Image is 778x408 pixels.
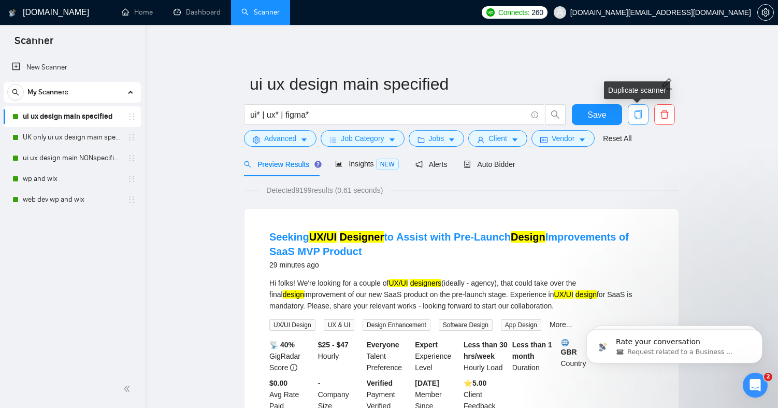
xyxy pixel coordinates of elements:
span: delete [655,110,674,119]
a: UK only ui ux design main specified [23,127,121,148]
iframe: Intercom live chat [743,373,768,398]
mark: UX/UI [309,231,337,243]
a: web dev wp and wix [23,189,121,210]
mark: designers [410,279,442,287]
span: App Design [501,319,541,331]
span: Insights [335,160,398,168]
a: ui ux design main specified [23,106,121,127]
div: 29 minutes ago [269,259,654,271]
span: Client [488,133,507,144]
span: search [244,161,251,168]
mark: UX/UI [388,279,408,287]
span: setting [758,8,773,17]
span: robot [464,161,471,168]
div: Hourly [316,339,365,373]
span: setting [253,136,260,144]
span: bars [329,136,337,144]
button: search [545,104,566,125]
span: UX/UI Design [269,319,315,331]
b: Less than 30 hrs/week [464,341,508,360]
span: caret-down [511,136,518,144]
a: searchScanner [241,8,280,17]
mark: Designer [340,231,384,243]
span: edit [660,77,673,91]
span: holder [127,112,136,121]
a: ui ux design main NONspecified [23,148,121,168]
span: info-circle [531,111,538,118]
b: 📡 40% [269,341,295,349]
span: holder [127,133,136,142]
span: holder [127,154,136,162]
button: delete [654,104,675,125]
span: 260 [531,7,543,18]
span: caret-down [388,136,396,144]
span: Preview Results [244,160,319,168]
mark: UX/UI [554,290,573,299]
b: GBR [561,339,606,356]
img: logo [9,5,16,21]
span: NEW [376,159,399,170]
mark: design [283,290,304,299]
span: holder [127,195,136,204]
div: Duration [510,339,559,373]
img: 🌐 [561,339,569,346]
span: search [8,89,23,96]
span: caret-down [448,136,455,144]
button: barsJob Categorycaret-down [321,130,404,147]
span: holder [127,175,136,183]
b: Verified [367,379,393,387]
span: Auto Bidder [464,160,515,168]
b: Less than 1 month [512,341,552,360]
li: My Scanners [4,82,141,210]
div: Duplicate scanner [604,81,670,99]
a: Reset All [603,133,631,144]
button: userClientcaret-down [468,130,527,147]
span: caret-down [300,136,308,144]
mark: Design [511,231,545,243]
a: setting [757,8,774,17]
a: homeHome [122,8,153,17]
span: Advanced [264,133,296,144]
li: New Scanner [4,57,141,78]
span: copy [628,110,648,119]
span: Software Design [439,319,493,331]
span: Scanner [6,33,62,55]
b: - [318,379,321,387]
button: search [7,84,24,101]
button: folderJobscaret-down [409,130,465,147]
span: Alerts [415,160,448,168]
span: folder [417,136,425,144]
span: UX & UI [324,319,354,331]
div: Tooltip anchor [313,160,323,169]
span: 2 [764,373,772,381]
span: Jobs [429,133,444,144]
div: Country [559,339,608,373]
span: idcard [540,136,548,144]
b: [DATE] [415,379,439,387]
span: user [556,9,564,16]
button: settingAdvancedcaret-down [244,130,316,147]
span: Connects: [498,7,529,18]
span: caret-down [579,136,586,144]
span: Job Category [341,133,384,144]
iframe: Intercom notifications message [571,307,778,380]
mark: design [575,290,597,299]
button: idcardVendorcaret-down [531,130,595,147]
span: Vendor [552,133,574,144]
img: upwork-logo.png [486,8,495,17]
b: $25 - $47 [318,341,349,349]
button: setting [757,4,774,21]
input: Scanner name... [250,71,658,97]
span: double-left [123,384,134,394]
b: ⭐️ 5.00 [464,379,486,387]
a: wp and wix [23,168,121,189]
a: More... [550,320,572,329]
span: Save [587,108,606,121]
button: copy [628,104,649,125]
span: notification [415,161,423,168]
span: search [545,110,565,119]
